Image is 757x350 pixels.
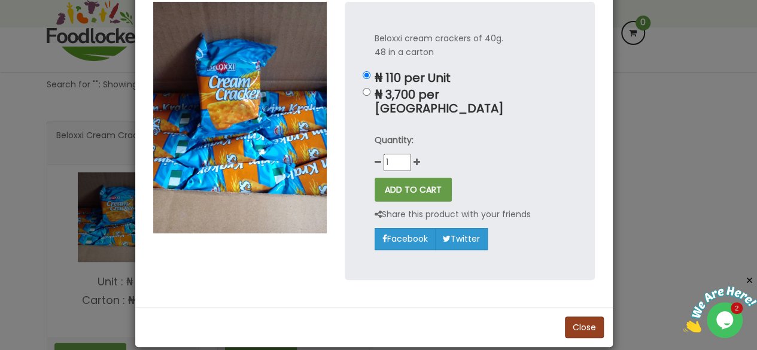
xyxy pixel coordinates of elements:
[375,208,531,221] p: Share this product with your friends
[375,228,436,249] a: Facebook
[375,134,414,146] strong: Quantity:
[683,275,757,332] iframe: chat widget
[435,228,488,249] a: Twitter
[363,88,370,96] input: ₦ 3,700 per [GEOGRAPHIC_DATA]
[375,178,452,202] button: ADD TO CART
[153,2,327,233] img: Beloxxi Cream Crackers 40g
[375,88,565,115] p: ₦ 3,700 per [GEOGRAPHIC_DATA]
[565,316,604,338] button: Close
[375,71,565,85] p: ₦ 110 per Unit
[375,32,565,59] p: Beloxxi cream crackers of 40g. 48 in a carton
[363,71,370,79] input: ₦ 110 per Unit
